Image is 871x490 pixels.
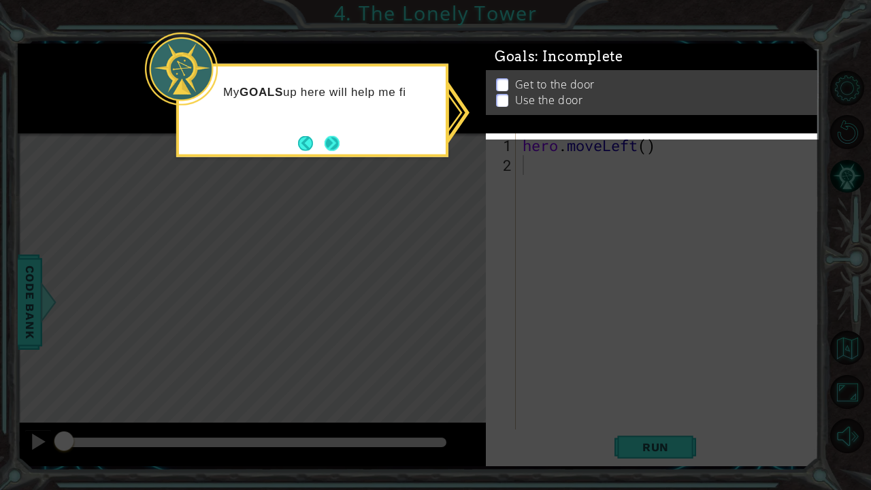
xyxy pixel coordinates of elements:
[535,50,623,67] span: : Incomplete
[515,79,595,94] p: Get to the door
[240,85,283,98] strong: GOALS
[325,135,340,150] button: Next
[223,84,436,99] p: My up here will help me fi
[495,50,623,67] span: Goals
[298,135,325,150] button: Back
[515,95,583,110] p: Use the door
